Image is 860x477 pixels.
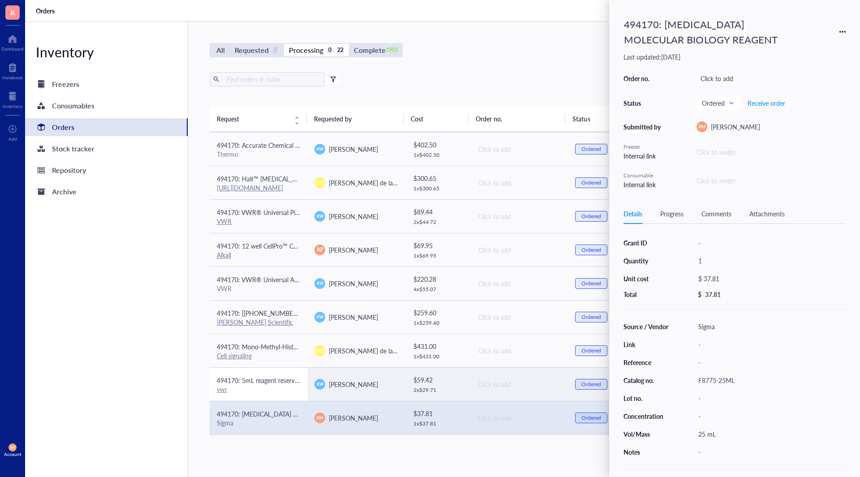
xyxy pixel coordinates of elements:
[697,72,846,85] div: Click to add
[25,75,188,93] a: Freezers
[694,320,846,333] div: Sigma
[470,199,568,233] td: Click to add
[217,217,232,226] a: VWR
[217,419,300,427] div: Sigma
[413,319,464,327] div: 1 x $ 259.60
[478,279,561,288] div: Click to add
[623,412,669,420] div: Concentration
[307,106,404,131] th: Requested by
[52,164,86,176] div: Repository
[217,208,345,217] span: 494170: VWR® Universal Pipette Tips (200uL)
[697,147,846,157] div: Click to assign
[694,338,846,351] div: -
[581,280,601,287] div: Ordered
[235,44,269,56] div: Requested
[217,174,428,183] span: 494170: Halt™ [MEDICAL_DATA] and Phosphatase Inhibitor Cocktail (100X)
[478,312,561,322] div: Click to add
[210,43,403,57] div: segmented control
[316,381,323,387] span: KW
[581,347,601,354] div: Ordered
[413,140,464,150] div: $ 402.50
[694,236,846,249] div: -
[470,300,568,334] td: Click to add
[478,379,561,389] div: Click to add
[217,150,300,158] div: Thermo
[217,351,252,360] a: Cell signaling
[748,99,785,107] span: Receive order
[316,280,323,287] span: KW
[388,47,396,54] div: 1902
[660,209,684,219] div: Progress
[326,47,334,54] div: 0
[623,180,664,189] div: Internal link
[694,356,846,369] div: -
[316,347,323,354] span: DD
[623,53,846,61] div: Last updated: [DATE]
[36,7,56,15] a: Orders
[3,89,22,109] a: Inventory
[336,47,344,54] div: 22
[413,375,464,385] div: $ 59.42
[316,146,323,152] span: KW
[413,274,464,284] div: $ 220.28
[581,314,601,321] div: Ordered
[52,99,95,112] div: Consumables
[711,122,760,131] span: [PERSON_NAME]
[694,410,846,422] div: -
[413,207,464,217] div: $ 89.44
[581,381,601,388] div: Ordered
[581,179,601,186] div: Ordered
[317,246,323,254] span: AP
[623,448,669,456] div: Notes
[478,144,561,154] div: Click to add
[1,32,24,52] a: Dashboard
[25,118,188,136] a: Orders
[217,409,389,418] span: 494170: [MEDICAL_DATA] MOLECULAR BIOLOGY REAGENT
[413,353,464,360] div: 1 x $ 431.00
[413,241,464,250] div: $ 69.95
[623,430,669,438] div: Vol/Mass
[478,211,561,221] div: Click to add
[623,394,669,402] div: Lot no.
[217,284,300,292] div: VWR
[623,376,669,384] div: Catalog no.
[3,103,22,109] div: Inventory
[623,275,669,283] div: Unit cost
[210,106,307,131] th: Request
[701,209,731,219] div: Comments
[329,145,378,154] span: [PERSON_NAME]
[470,334,568,367] td: Click to add
[25,140,188,158] a: Stock tracker
[52,78,79,90] div: Freezers
[25,183,188,201] a: Archive
[470,166,568,199] td: Click to add
[747,96,786,110] button: Receive order
[413,341,464,351] div: $ 431.00
[329,380,378,389] span: [PERSON_NAME]
[4,451,21,457] div: Account
[581,414,601,421] div: Ordered
[623,290,669,298] div: Total
[1,46,24,52] div: Dashboard
[329,413,378,422] span: [PERSON_NAME]
[25,161,188,179] a: Repository
[469,106,566,131] th: Order no.
[217,250,231,259] a: Alkali
[217,342,422,351] span: 494170: Mono-Methyl-Histone H3 (Lys4) (D1A9) XP® Rabbit mAb #5326
[478,245,561,255] div: Click to add
[217,141,412,150] span: 494170: Accurate Chemical AquaClean, Microbiocidal Additive, 250mL
[329,313,378,322] span: [PERSON_NAME]
[478,178,561,188] div: Click to add
[478,346,561,356] div: Click to add
[329,346,444,355] span: [PERSON_NAME] de la [PERSON_NAME]
[623,74,664,82] div: Order no.
[413,173,464,183] div: $ 300.65
[217,309,404,318] span: 494170: [[PHONE_NUMBER]] 25 mL individually wrapped resevoirs
[317,415,323,421] span: DM
[470,401,568,434] td: Click to add
[623,151,664,161] div: Internal link
[697,176,846,185] div: Click to assign
[565,106,630,131] th: Status
[694,254,846,267] div: 1
[694,392,846,404] div: -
